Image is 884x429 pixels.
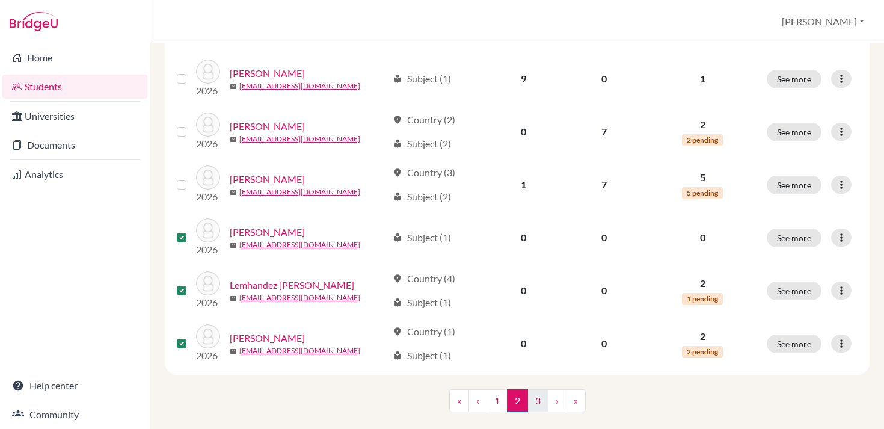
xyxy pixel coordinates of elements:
div: Subject (1) [393,295,451,310]
a: Students [2,75,147,99]
img: Lahlou, Mohamed [196,165,220,190]
span: 2 pending [682,346,723,358]
td: 0 [563,264,646,317]
td: 9 [484,52,563,105]
div: Subject (2) [393,137,451,151]
span: 1 pending [682,293,723,305]
p: 2026 [196,190,220,204]
button: See more [767,123,821,141]
td: 0 [563,317,646,370]
a: 1 [487,389,508,412]
span: location_on [393,327,402,336]
td: 1 [484,158,563,211]
button: See more [767,335,821,353]
a: » [566,389,586,412]
button: See more [767,229,821,247]
span: location_on [393,115,402,125]
a: Community [2,403,147,427]
div: Country (4) [393,271,455,286]
span: local_library [393,351,402,360]
img: Lemhandez Imani, Kamil [196,271,220,295]
td: 0 [484,105,563,158]
p: 0 [653,230,752,245]
div: Subject (1) [393,72,451,86]
span: local_library [393,298,402,307]
td: 0 [484,211,563,264]
span: 2 pending [682,134,723,146]
td: 0 [484,317,563,370]
div: Country (1) [393,324,455,339]
td: 0 [484,264,563,317]
span: mail [230,83,237,90]
img: Bridge-U [10,12,58,31]
a: ‹ [468,389,487,412]
p: 2026 [196,295,220,310]
a: 3 [527,389,548,412]
a: [EMAIL_ADDRESS][DOMAIN_NAME] [239,292,360,303]
a: « [449,389,469,412]
a: [EMAIL_ADDRESS][DOMAIN_NAME] [239,187,360,197]
a: Documents [2,133,147,157]
span: local_library [393,192,402,202]
a: [PERSON_NAME] [230,331,305,345]
div: Subject (1) [393,230,451,245]
span: mail [230,189,237,196]
td: 7 [563,158,646,211]
td: 7 [563,105,646,158]
img: Laraki, Sarah [196,218,220,242]
a: [EMAIL_ADDRESS][DOMAIN_NAME] [239,134,360,144]
a: Home [2,46,147,70]
a: › [548,389,566,412]
p: 2 [653,276,752,291]
img: Machkour, Yasser [196,324,220,348]
div: Subject (2) [393,190,451,204]
div: Subject (1) [393,348,451,363]
a: [PERSON_NAME] [230,66,305,81]
span: mail [230,242,237,249]
span: mail [230,136,237,143]
span: location_on [393,168,402,177]
p: 2 [653,329,752,344]
span: mail [230,348,237,355]
a: [EMAIL_ADDRESS][DOMAIN_NAME] [239,345,360,356]
button: See more [767,70,821,88]
td: 0 [563,211,646,264]
p: 2026 [196,84,220,98]
span: 5 pending [682,187,723,199]
p: 1 [653,72,752,86]
span: mail [230,295,237,302]
img: Khaldi, Ikram [196,113,220,137]
a: Lemhandez [PERSON_NAME] [230,278,354,292]
a: Universities [2,104,147,128]
a: Analytics [2,162,147,187]
a: [EMAIL_ADDRESS][DOMAIN_NAME] [239,81,360,91]
button: See more [767,282,821,300]
span: local_library [393,74,402,84]
p: 2 [653,117,752,132]
a: [PERSON_NAME] [230,225,305,239]
button: [PERSON_NAME] [776,10,870,33]
p: 5 [653,170,752,185]
td: 0 [563,52,646,105]
a: [PERSON_NAME] [230,172,305,187]
button: See more [767,176,821,194]
p: 2026 [196,348,220,363]
nav: ... [449,389,586,422]
a: Help center [2,374,147,398]
span: location_on [393,274,402,283]
div: Country (2) [393,113,455,127]
div: Country (3) [393,165,455,180]
span: 2 [507,389,528,412]
p: 2026 [196,242,220,257]
span: local_library [393,139,402,149]
a: [EMAIL_ADDRESS][DOMAIN_NAME] [239,239,360,250]
span: local_library [393,233,402,242]
img: Kabbaj, Maria [196,60,220,84]
p: 2026 [196,137,220,151]
a: [PERSON_NAME] [230,119,305,134]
